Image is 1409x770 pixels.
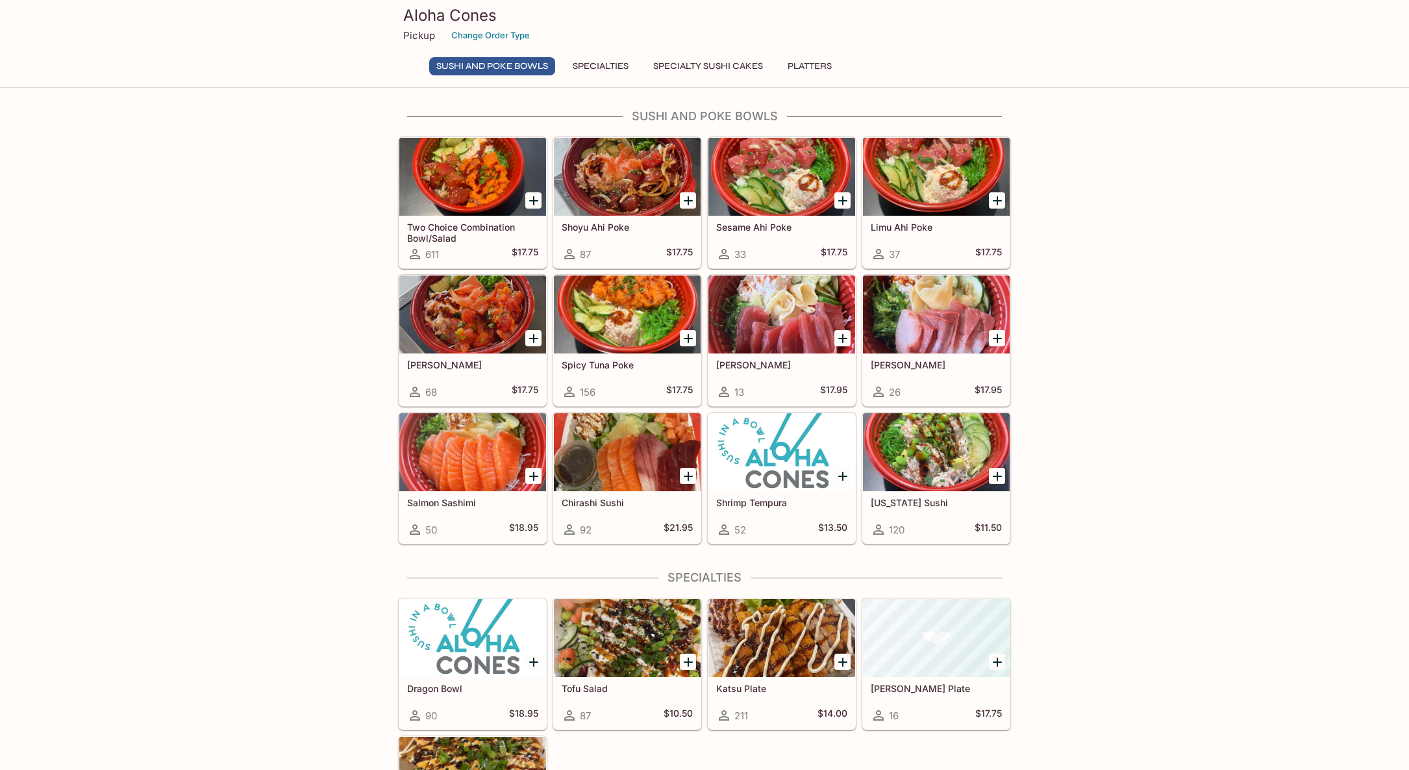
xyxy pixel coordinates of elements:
span: 90 [425,710,437,722]
a: Salmon Sashimi50$18.95 [399,413,547,544]
div: Limu Ahi Poke [863,138,1010,216]
span: 26 [889,386,901,398]
button: Specialty Sushi Cakes [646,57,770,75]
button: Add Katsu Plate [834,654,851,670]
a: Dragon Bowl90$18.95 [399,598,547,730]
button: Add California Sushi [989,468,1005,484]
a: [PERSON_NAME]68$17.75 [399,275,547,406]
h5: Tofu Salad [562,683,693,694]
h5: Spicy Tuna Poke [562,359,693,370]
button: Specialties [566,57,636,75]
button: Platters [780,57,839,75]
h5: Shoyu Ahi Poke [562,222,693,233]
a: Shrimp Tempura52$13.50 [708,413,856,544]
h5: $14.00 [817,708,847,723]
div: Sesame Ahi Poke [708,138,855,216]
h5: $17.95 [820,384,847,400]
h5: $17.75 [512,384,538,400]
div: Chirashi Sushi [554,413,701,491]
button: Add Hamachi Sashimi [989,330,1005,346]
h5: $17.75 [975,246,1002,262]
span: 87 [580,248,591,261]
h5: $17.75 [666,384,693,400]
a: Sesame Ahi Poke33$17.75 [708,137,856,268]
button: Add Dragon Bowl [525,654,542,670]
h5: $18.95 [509,708,538,723]
div: Hamachi Sashimi [863,276,1010,353]
button: Add Spicy Tuna Poke [680,330,696,346]
h5: $17.75 [666,246,693,262]
span: 52 [734,524,746,536]
h5: Salmon Sashimi [407,497,538,508]
div: Tofu Salad [554,599,701,677]
button: Add Tofu Salad [680,654,696,670]
button: Add Salmon Sashimi [525,468,542,484]
div: Dragon Bowl [399,599,546,677]
span: 120 [889,524,904,536]
h4: Specialties [398,571,1011,585]
a: Tofu Salad87$10.50 [553,598,701,730]
a: Two Choice Combination Bowl/Salad611$17.75 [399,137,547,268]
a: [PERSON_NAME] Plate16$17.75 [862,598,1010,730]
span: 50 [425,524,437,536]
a: [PERSON_NAME]13$17.95 [708,275,856,406]
button: Add Maguro Sashimi [834,330,851,346]
span: 87 [580,710,591,722]
h5: Shrimp Tempura [716,497,847,508]
span: 13 [734,386,744,398]
h5: $17.75 [512,246,538,262]
h5: [US_STATE] Sushi [871,497,1002,508]
h5: $17.75 [821,246,847,262]
a: Chirashi Sushi92$21.95 [553,413,701,544]
span: 92 [580,524,592,536]
h3: Aloha Cones [403,5,1006,25]
div: Salmon Sashimi [399,413,546,491]
h5: $21.95 [664,522,693,537]
button: Add Wasabi Masago Ahi Poke [525,330,542,346]
a: [PERSON_NAME]26$17.95 [862,275,1010,406]
div: Hamachi Kama Plate [863,599,1010,677]
h5: $11.50 [975,522,1002,537]
button: Add Sesame Ahi Poke [834,192,851,209]
div: Spicy Tuna Poke [554,276,701,353]
h5: [PERSON_NAME] Plate [871,683,1002,694]
h5: $17.95 [975,384,1002,400]
div: California Sushi [863,413,1010,491]
div: Katsu Plate [708,599,855,677]
div: Wasabi Masago Ahi Poke [399,276,546,353]
a: Spicy Tuna Poke156$17.75 [553,275,701,406]
h5: $10.50 [664,708,693,723]
h5: $13.50 [818,522,847,537]
p: Pickup [403,29,435,42]
a: Shoyu Ahi Poke87$17.75 [553,137,701,268]
span: 16 [889,710,899,722]
h5: Katsu Plate [716,683,847,694]
h5: Chirashi Sushi [562,497,693,508]
h5: $17.75 [975,708,1002,723]
div: Two Choice Combination Bowl/Salad [399,138,546,216]
button: Add Shrimp Tempura [834,468,851,484]
h5: Limu Ahi Poke [871,222,1002,233]
button: Add Chirashi Sushi [680,468,696,484]
span: 33 [734,248,746,261]
a: Katsu Plate211$14.00 [708,598,856,730]
h5: [PERSON_NAME] [716,359,847,370]
span: 211 [734,710,748,722]
h5: $18.95 [509,522,538,537]
div: Maguro Sashimi [708,276,855,353]
h5: Sesame Ahi Poke [716,222,847,233]
button: Add Hamachi Kama Plate [989,654,1005,670]
h4: Sushi and Poke Bowls [398,109,1011,123]
h5: Dragon Bowl [407,683,538,694]
div: Shoyu Ahi Poke [554,138,701,216]
h5: Two Choice Combination Bowl/Salad [407,222,538,243]
button: Add Limu Ahi Poke [989,192,1005,209]
span: 611 [425,248,439,261]
span: 68 [425,386,437,398]
span: 37 [889,248,900,261]
a: [US_STATE] Sushi120$11.50 [862,413,1010,544]
div: Shrimp Tempura [708,413,855,491]
h5: [PERSON_NAME] [871,359,1002,370]
button: Add Shoyu Ahi Poke [680,192,696,209]
button: Change Order Type [445,25,536,45]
